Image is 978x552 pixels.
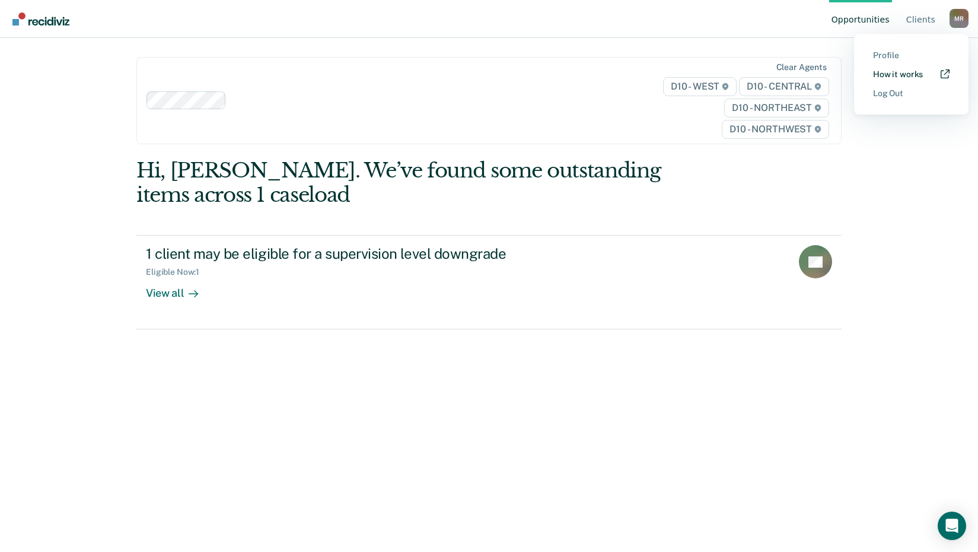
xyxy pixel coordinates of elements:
[938,512,966,540] div: Open Intercom Messenger
[146,267,209,277] div: Eligible Now : 1
[739,77,829,96] span: D10 - CENTRAL
[136,158,700,207] div: Hi, [PERSON_NAME]. We’ve found some outstanding items across 1 caseload
[663,77,737,96] span: D10 - WEST
[873,88,950,99] a: Log Out
[950,9,969,28] button: Profile dropdown button
[722,120,829,139] span: D10 - NORTHWEST
[146,245,562,262] div: 1 client may be eligible for a supervision level downgrade
[873,69,950,80] a: How it works
[146,277,212,300] div: View all
[950,9,969,28] div: M R
[854,34,969,115] div: Profile menu
[12,12,69,26] img: Recidiviz
[776,62,827,72] div: Clear agents
[724,99,829,118] span: D10 - NORTHEAST
[873,50,950,61] a: Profile
[136,235,842,329] a: 1 client may be eligible for a supervision level downgradeEligible Now:1View all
